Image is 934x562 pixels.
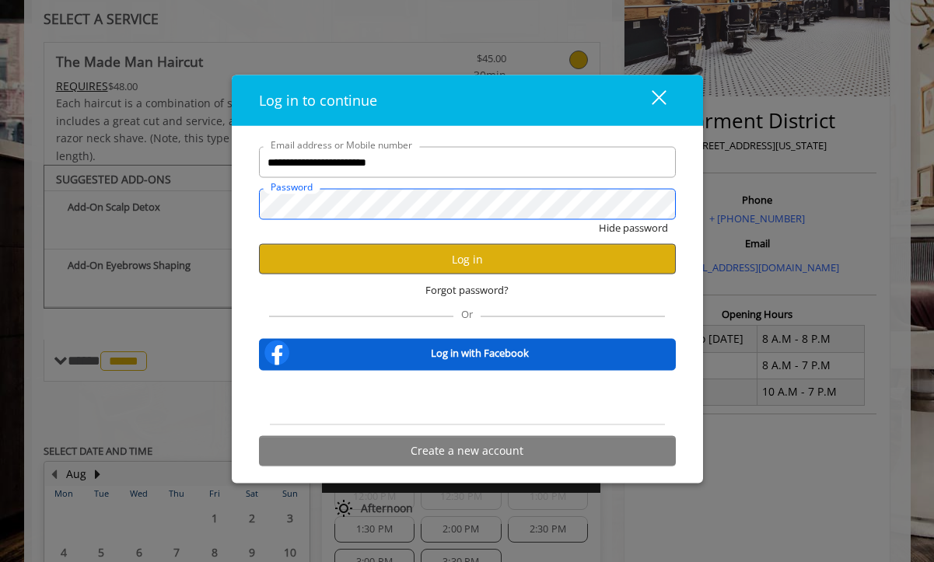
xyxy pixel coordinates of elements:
label: Email address or Mobile number [263,138,420,152]
button: close dialog [623,85,676,117]
span: Or [453,306,481,320]
span: Forgot password? [425,282,509,298]
input: Email address or Mobile number [259,147,676,178]
input: Password [259,189,676,220]
button: Hide password [599,220,668,236]
iframe: Sign in with Google Button [388,380,547,414]
label: Password [263,180,320,194]
div: close dialog [634,89,665,112]
div: Sign in with Google. Opens in new tab [396,380,539,414]
b: Log in with Facebook [431,344,529,361]
button: Create a new account [259,435,676,466]
img: facebook-logo [261,337,292,368]
button: Log in [259,244,676,274]
span: Log in to continue [259,91,377,110]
